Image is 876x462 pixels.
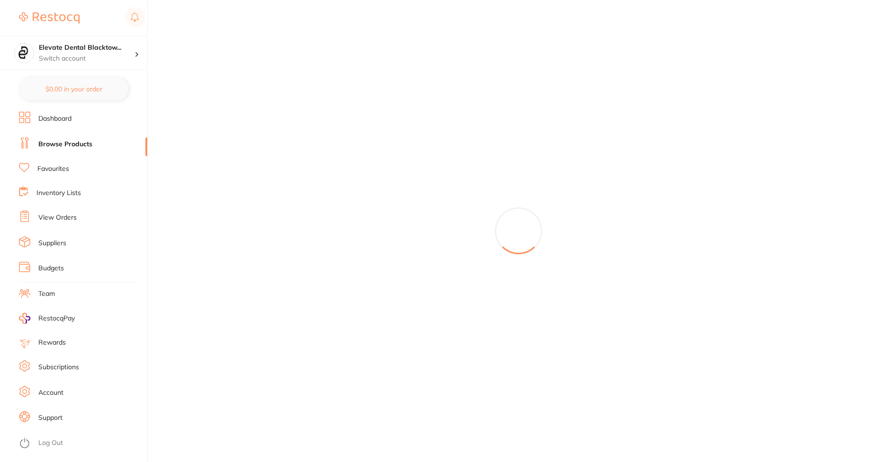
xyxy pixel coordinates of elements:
[19,12,80,24] img: Restocq Logo
[19,436,144,451] button: Log Out
[38,314,75,323] span: RestocqPay
[38,264,64,273] a: Budgets
[36,188,81,198] a: Inventory Lists
[19,313,30,324] img: RestocqPay
[38,213,77,222] a: View Orders
[38,140,92,149] a: Browse Products
[38,114,72,124] a: Dashboard
[19,7,80,29] a: Restocq Logo
[38,338,66,347] a: Rewards
[39,43,134,53] h4: Elevate Dental Blacktown
[37,164,69,174] a: Favourites
[38,388,63,398] a: Account
[38,438,63,448] a: Log Out
[38,363,79,372] a: Subscriptions
[38,239,66,248] a: Suppliers
[38,413,63,423] a: Support
[15,44,34,62] img: Elevate Dental Blacktown
[19,78,128,100] button: $0.00 in your order
[39,54,134,63] p: Switch account
[19,313,75,324] a: RestocqPay
[38,289,55,299] a: Team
